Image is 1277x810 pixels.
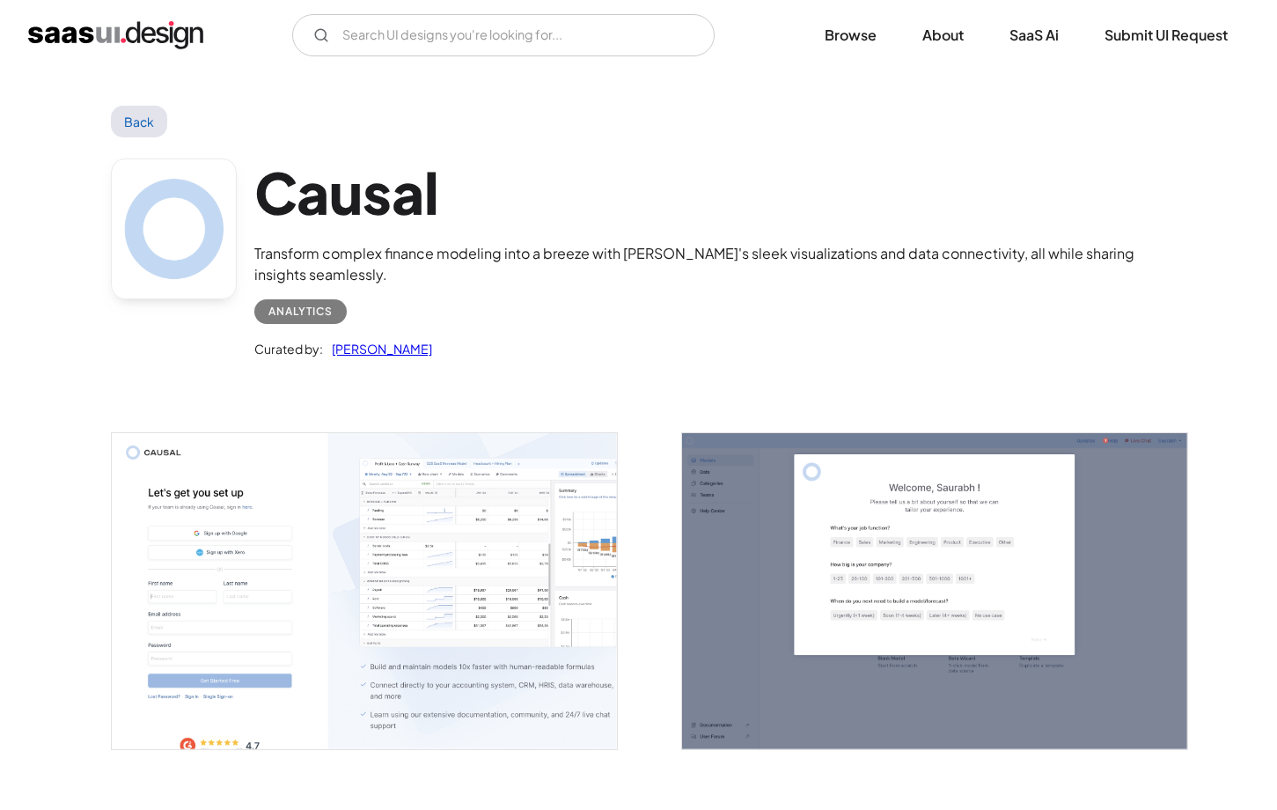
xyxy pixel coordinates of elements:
[682,433,1187,749] a: open lightbox
[323,338,432,359] a: [PERSON_NAME]
[901,16,985,55] a: About
[112,433,617,749] a: open lightbox
[292,14,715,56] form: Email Form
[268,301,333,322] div: Analytics
[988,16,1080,55] a: SaaS Ai
[28,21,203,49] a: home
[682,433,1187,749] img: 64492453907c69911fd908ab_Causal%20Welcome%20Screen.png
[111,106,168,137] a: Back
[1083,16,1249,55] a: Submit UI Request
[804,16,898,55] a: Browse
[112,433,617,749] img: 64492436740e3e18ff27fda8_Causal%20Signup%20Screen.png
[254,243,1166,285] div: Transform complex finance modeling into a breeze with [PERSON_NAME]'s sleek visualizations and da...
[292,14,715,56] input: Search UI designs you're looking for...
[254,338,323,359] div: Curated by:
[254,158,1166,226] h1: Causal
